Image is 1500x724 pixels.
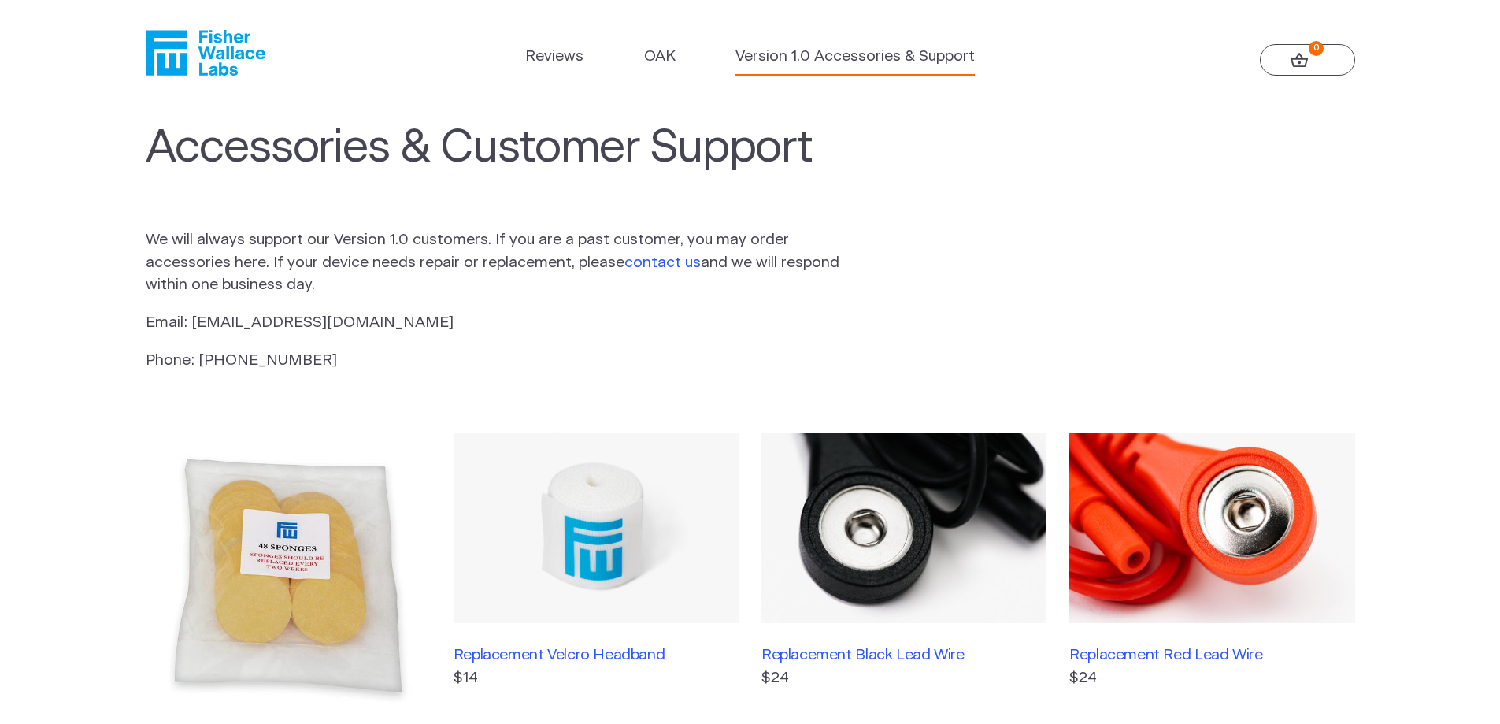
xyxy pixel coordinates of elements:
[1309,41,1324,56] strong: 0
[146,121,1355,203] h1: Accessories & Customer Support
[146,350,842,373] p: Phone: [PHONE_NUMBER]
[761,667,1046,690] p: $24
[644,46,676,69] a: OAK
[624,255,701,270] a: contact us
[146,433,431,718] img: Extra Fisher Wallace Sponges (48 pack)
[146,30,265,76] a: Fisher Wallace
[761,646,1046,664] h3: Replacement Black Lead Wire
[1069,433,1354,623] img: Replacement Red Lead Wire
[1069,646,1354,664] h3: Replacement Red Lead Wire
[454,433,739,623] img: Replacement Velcro Headband
[146,229,842,297] p: We will always support our Version 1.0 customers. If you are a past customer, you may order acces...
[735,46,975,69] a: Version 1.0 Accessories & Support
[454,646,739,664] h3: Replacement Velcro Headband
[525,46,583,69] a: Reviews
[1260,44,1355,76] a: 0
[1069,667,1354,690] p: $24
[761,433,1046,623] img: Replacement Black Lead Wire
[146,312,842,335] p: Email: [EMAIL_ADDRESS][DOMAIN_NAME]
[454,667,739,690] p: $14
